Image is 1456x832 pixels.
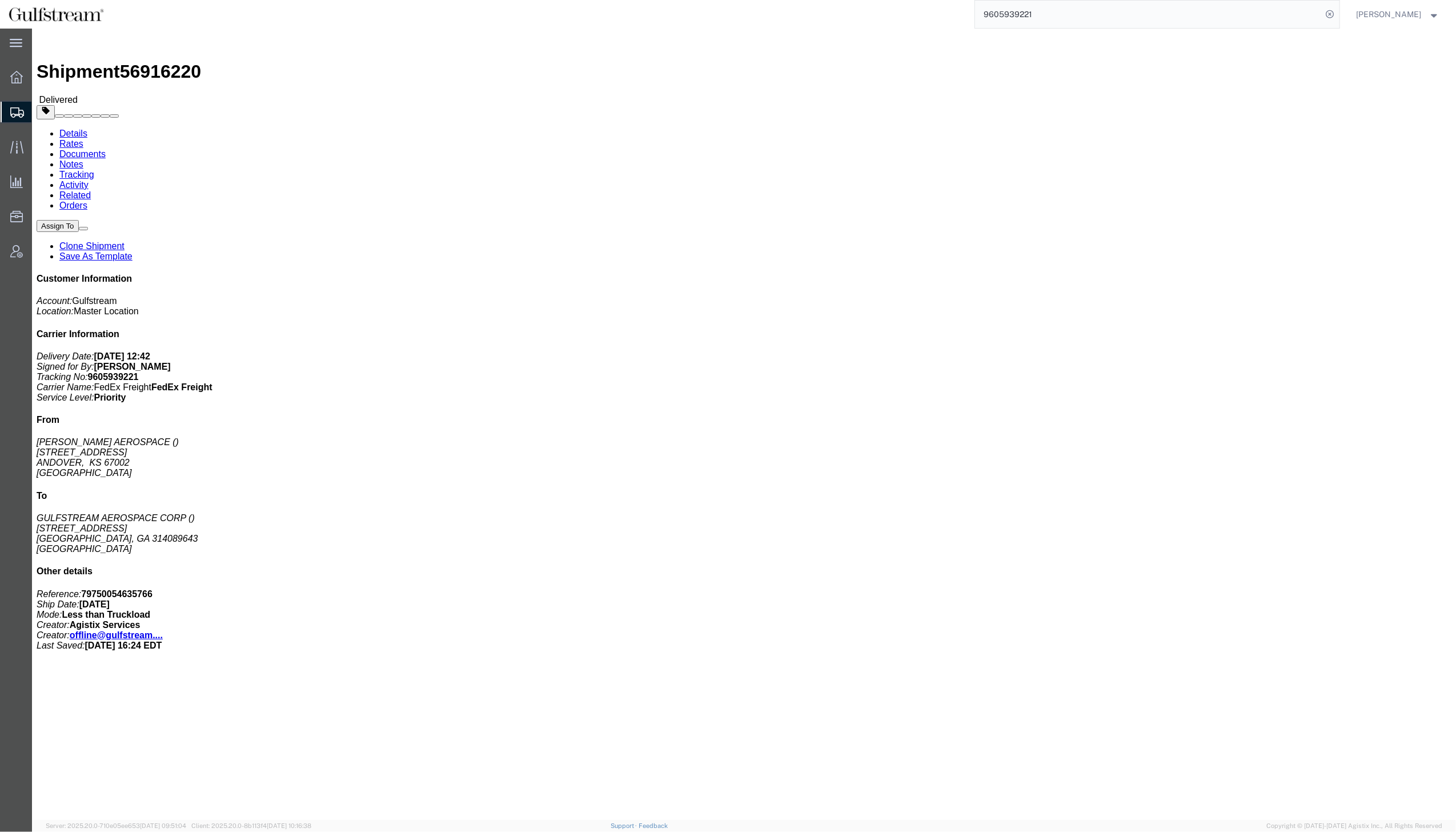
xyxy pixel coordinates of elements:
a: Feedback [639,822,668,829]
input: Search for shipment number, reference number [975,1,1322,28]
iframe: FS Legacy Container [32,29,1456,820]
span: Server: 2025.20.0-710e05ee653 [46,822,186,829]
img: logo [8,6,105,23]
span: Carrie Black [1357,8,1422,21]
button: [PERSON_NAME] [1356,7,1441,21]
a: Support [611,822,639,829]
span: Copyright © [DATE]-[DATE] Agistix Inc., All Rights Reserved [1266,821,1442,831]
span: [DATE] 10:16:38 [267,822,311,829]
span: [DATE] 09:51:04 [140,822,186,829]
span: Client: 2025.20.0-8b113f4 [191,822,311,829]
